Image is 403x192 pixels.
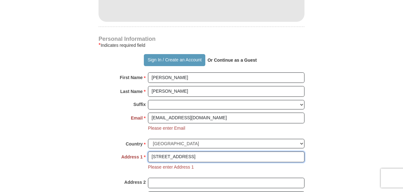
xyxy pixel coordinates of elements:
strong: Email [131,114,143,122]
button: Sign In / Create an Account [144,54,205,66]
li: Please enter Address 1 [148,164,194,170]
strong: First Name [120,73,143,82]
li: Please enter Email [148,125,185,131]
div: Indicates required field [99,41,304,49]
strong: Country [126,139,143,148]
strong: Address 2 [124,178,146,187]
strong: Or Continue as a Guest [208,58,257,63]
h4: Personal Information [99,36,304,41]
strong: Address 1 [121,152,143,161]
strong: Suffix [133,100,146,109]
strong: Last Name [120,87,143,96]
